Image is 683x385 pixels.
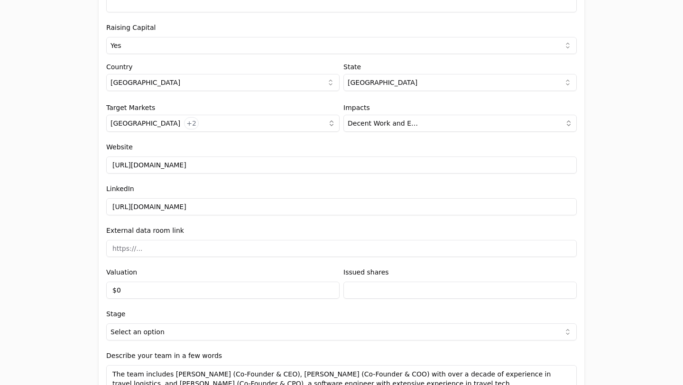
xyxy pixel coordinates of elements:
label: Stage [106,310,125,318]
label: Website [106,143,133,151]
label: Issued shares [343,268,389,276]
label: Country [106,64,340,70]
label: Valuation [106,268,137,276]
input: https://... [106,198,577,215]
label: Target Markets [106,104,340,111]
label: Raising Capital [106,24,156,31]
p: Decent Work and Economic Growth [348,119,419,128]
label: External data room link [106,227,184,234]
label: Impacts [343,104,577,111]
button: +2 [184,117,199,129]
label: LinkedIn [106,185,134,192]
label: Describe your team in a few words [106,352,222,359]
p: [GEOGRAPHIC_DATA] [111,119,180,128]
label: State [343,64,577,70]
input: https://... [106,240,577,257]
input: https://... [106,156,577,174]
